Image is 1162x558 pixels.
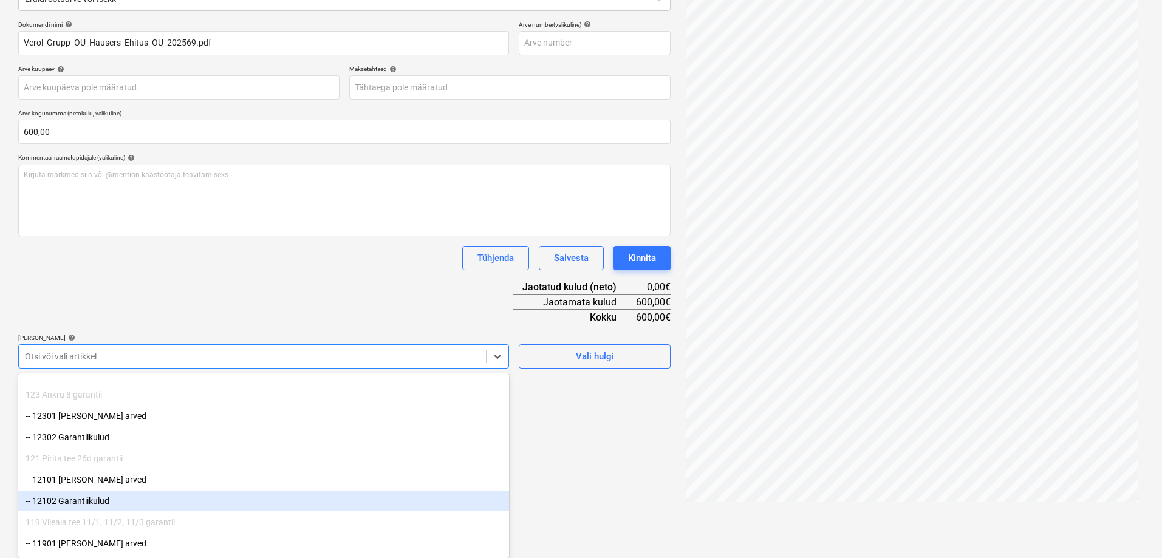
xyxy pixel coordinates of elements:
div: 123 Ankru 8 garantii [18,385,509,404]
div: Tühjenda [477,250,514,266]
span: help [66,334,75,341]
div: Kommentaar raamatupidajale (valikuline) [18,154,671,162]
button: Kinnita [613,246,671,270]
div: 119 Viieaia tee 11/1, 11/2, 11/3 garantii [18,512,509,532]
div: 121 Pirita tee 26d garantii [18,449,509,468]
div: Kinnita [628,250,656,266]
div: 600,00€ [636,310,671,324]
div: Dokumendi nimi [18,21,509,29]
div: -- 12102 Garantiikulud [18,491,509,511]
input: Arve kogusumma (netokulu, valikuline) [18,120,671,144]
input: Arve number [519,31,671,55]
div: -- 12302 Garantiikulud [18,427,509,447]
span: help [55,66,64,73]
div: Arve kuupäev [18,65,340,73]
div: -- 11901 Mahakantud arved [18,534,509,553]
div: Jaotamata kulud [513,294,636,310]
button: Salvesta [539,246,604,270]
p: Arve kogusumma (netokulu, valikuline) [18,109,671,120]
button: Tühjenda [462,246,529,270]
div: Vali hulgi [576,349,614,364]
span: help [63,21,72,28]
span: help [125,154,135,162]
div: -- 12101 [PERSON_NAME] arved [18,470,509,489]
span: help [581,21,591,28]
input: Dokumendi nimi [18,31,509,55]
input: Arve kuupäeva pole määratud. [18,75,340,100]
span: help [387,66,397,73]
div: -- 12301 Mahakantud arved [18,406,509,426]
button: Vali hulgi [519,344,671,369]
div: Kokku [513,310,636,324]
div: 600,00€ [636,294,671,310]
div: -- 12101 Mahakantud arved [18,470,509,489]
div: Salvesta [554,250,589,266]
div: Maksetähtaeg [349,65,671,73]
div: -- 12301 [PERSON_NAME] arved [18,406,509,426]
input: Tähtaega pole määratud [349,75,671,100]
div: [PERSON_NAME] [18,334,509,342]
div: Arve number (valikuline) [519,21,671,29]
div: 0,00€ [636,280,671,294]
div: Jaotatud kulud (neto) [513,280,636,294]
div: -- 11901 [PERSON_NAME] arved [18,534,509,553]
